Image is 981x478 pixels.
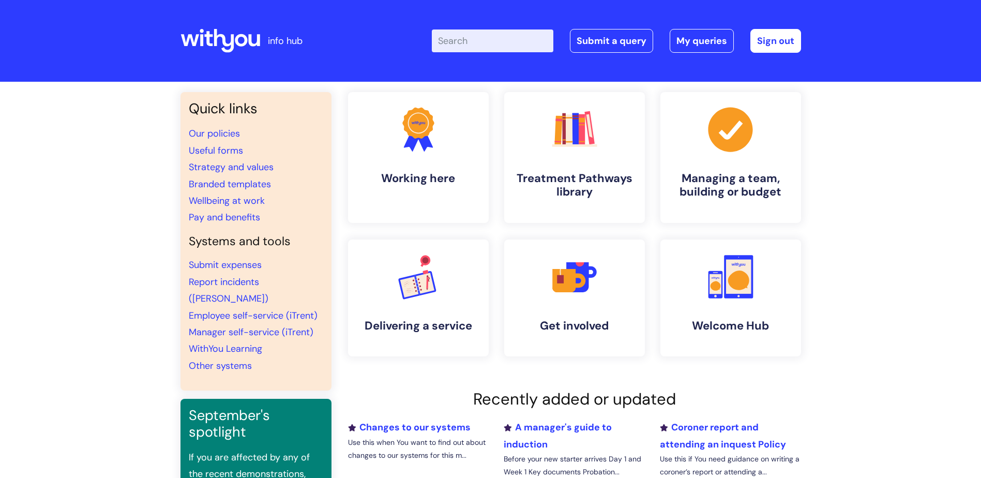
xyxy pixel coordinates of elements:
[356,319,480,333] h4: Delivering a service
[189,276,268,305] a: Report incidents ([PERSON_NAME])
[189,234,323,249] h4: Systems and tools
[189,309,318,322] a: Employee self-service (iTrent)
[660,240,801,356] a: Welcome Hub
[189,161,274,173] a: Strategy and values
[669,319,793,333] h4: Welcome Hub
[670,29,734,53] a: My queries
[189,178,271,190] a: Branded templates
[189,326,313,338] a: Manager self-service (iTrent)
[189,100,323,117] h3: Quick links
[268,33,303,49] p: info hub
[189,195,265,207] a: Wellbeing at work
[348,390,801,409] h2: Recently added or updated
[348,436,489,462] p: Use this when You want to find out about changes to our systems for this m...
[189,342,262,355] a: WithYou Learning
[189,127,240,140] a: Our policies
[432,29,553,52] input: Search
[189,407,323,441] h3: September's spotlight
[348,240,489,356] a: Delivering a service
[504,92,645,223] a: Treatment Pathways library
[512,319,637,333] h4: Get involved
[660,92,801,223] a: Managing a team, building or budget
[504,240,645,356] a: Get involved
[512,172,637,199] h4: Treatment Pathways library
[750,29,801,53] a: Sign out
[348,92,489,223] a: Working here
[348,421,471,434] a: Changes to our systems
[189,144,243,157] a: Useful forms
[669,172,793,199] h4: Managing a team, building or budget
[432,29,801,53] div: | -
[189,211,260,223] a: Pay and benefits
[356,172,480,185] h4: Working here
[570,29,653,53] a: Submit a query
[189,360,252,372] a: Other systems
[660,421,786,450] a: Coroner report and attending an inquest Policy
[189,259,262,271] a: Submit expenses
[504,421,612,450] a: A manager's guide to induction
